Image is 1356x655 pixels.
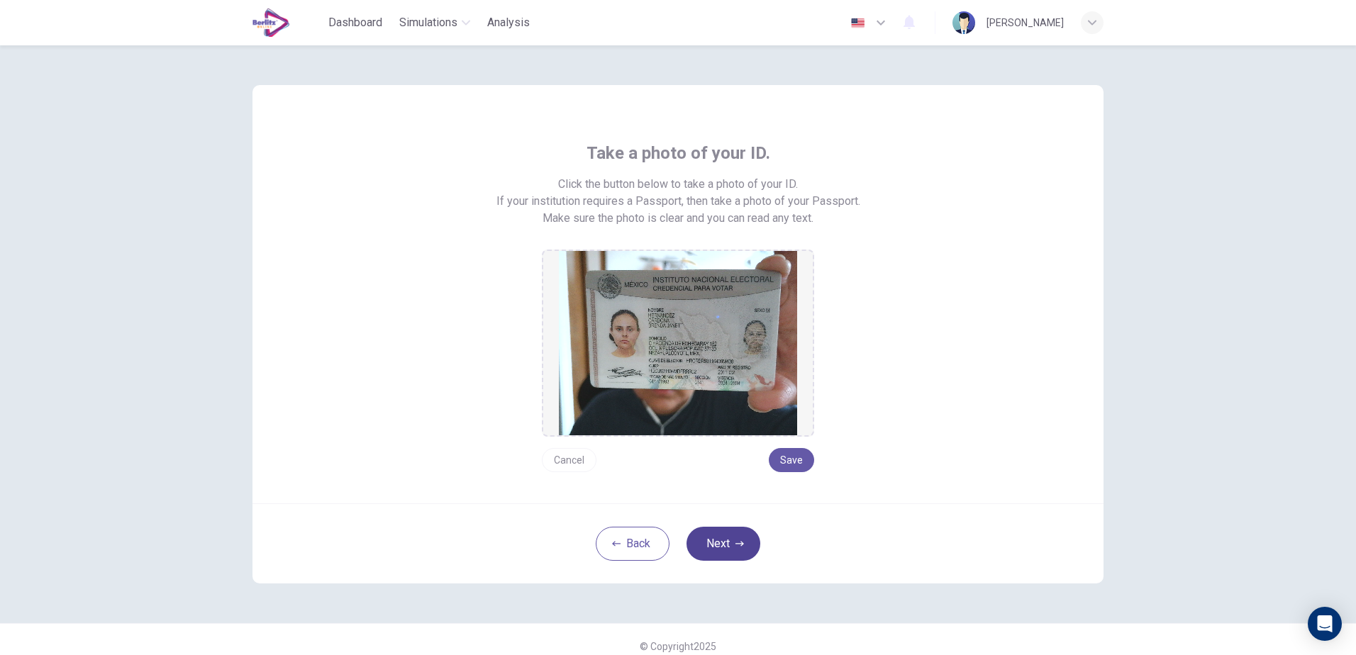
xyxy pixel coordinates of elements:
span: Simulations [399,14,457,31]
img: Profile picture [952,11,975,34]
div: [PERSON_NAME] [987,14,1064,31]
span: Take a photo of your ID. [587,142,770,164]
button: Simulations [394,10,476,35]
div: Open Intercom Messenger [1308,607,1342,641]
span: Analysis [487,14,530,31]
img: EduSynch logo [252,9,290,37]
button: Dashboard [323,10,388,35]
a: EduSynch logo [252,9,323,37]
button: Analysis [482,10,535,35]
span: © Copyright 2025 [640,641,716,652]
button: Back [596,527,669,561]
span: Make sure the photo is clear and you can read any text. [543,210,813,227]
button: Cancel [542,448,596,472]
button: Save [769,448,814,472]
img: en [849,18,867,28]
button: Next [687,527,760,561]
span: Dashboard [328,14,382,31]
img: preview screemshot [559,251,797,435]
span: Click the button below to take a photo of your ID. If your institution requires a Passport, then ... [496,176,860,210]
